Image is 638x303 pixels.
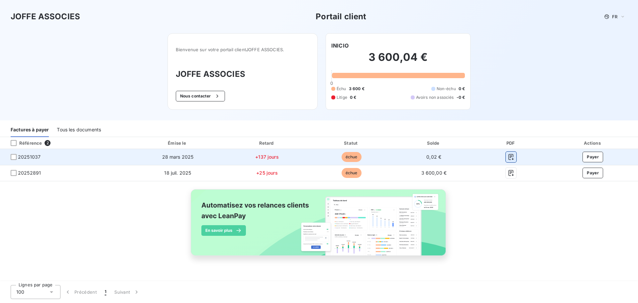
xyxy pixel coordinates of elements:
span: 3 600 € [349,86,365,92]
span: Bienvenue sur votre portail client JOFFE ASSOCIES . [176,47,309,52]
span: -0 € [457,94,465,100]
span: échue [342,168,362,178]
button: Suivant [110,285,144,299]
span: 28 mars 2025 [162,154,194,160]
div: Statut [311,140,392,146]
div: Retard [226,140,308,146]
button: Payer [583,152,603,162]
h3: JOFFE ASSOCIES [176,68,309,80]
img: banner [185,185,453,267]
span: 0 € [350,94,356,100]
div: PDF [476,140,546,146]
span: Litige [337,94,347,100]
span: 100 [16,289,24,295]
div: Factures à payer [11,123,49,137]
span: 0,02 € [426,154,441,160]
button: Payer [583,168,603,178]
h2: 3 600,04 € [331,51,465,71]
span: 0 [330,80,333,86]
span: 20251037 [18,154,41,160]
span: 1 [105,289,106,295]
div: Tous les documents [57,123,101,137]
button: Nous contacter [176,91,225,101]
h3: JOFFE ASSOCIES [11,11,80,23]
span: Non-échu [437,86,456,92]
h6: INICIO [331,42,349,50]
span: +25 jours [256,170,277,176]
span: FR [612,14,617,19]
button: 1 [101,285,110,299]
span: 3 600,00 € [421,170,447,176]
span: 18 juil. 2025 [164,170,191,176]
span: 20252891 [18,170,41,176]
div: Actions [549,140,637,146]
div: Solde [394,140,473,146]
span: Avoirs non associés [416,94,454,100]
button: Précédent [60,285,101,299]
div: Référence [5,140,42,146]
span: échue [342,152,362,162]
div: Émise le [133,140,223,146]
span: 0 € [459,86,465,92]
span: Échu [337,86,346,92]
span: +137 jours [255,154,279,160]
span: 2 [45,140,51,146]
h3: Portail client [316,11,366,23]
